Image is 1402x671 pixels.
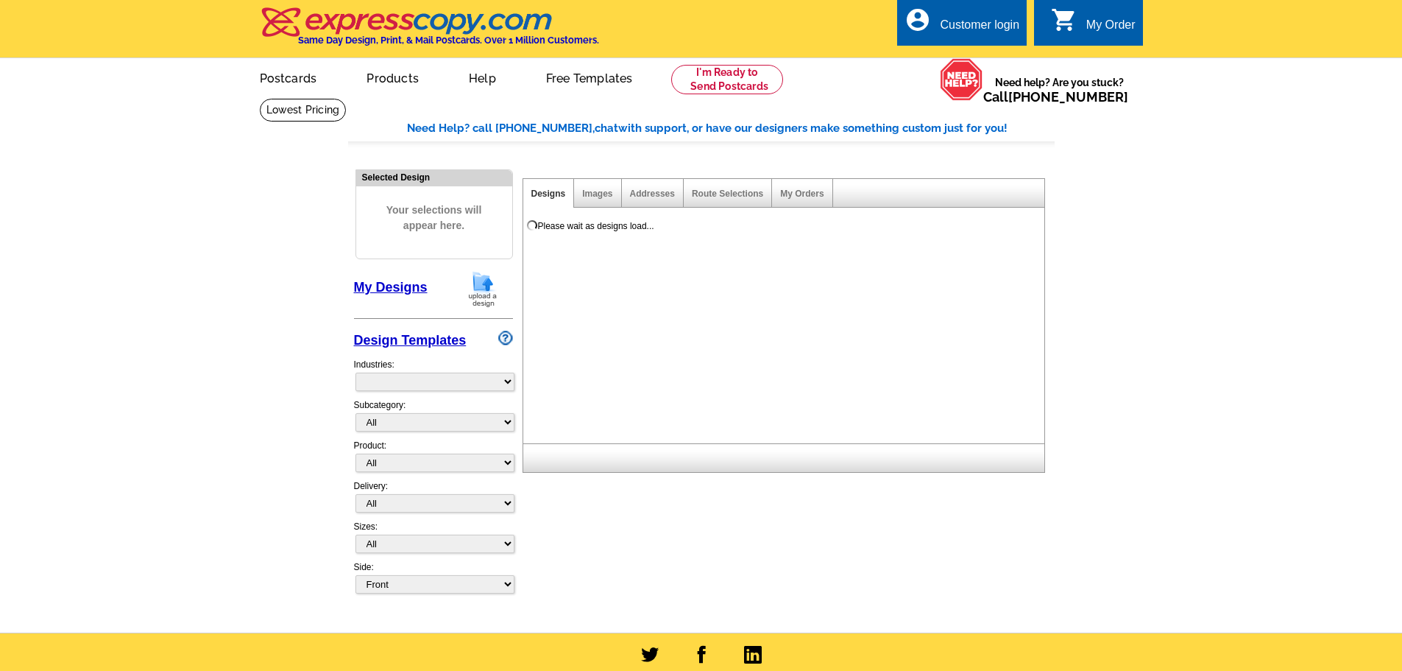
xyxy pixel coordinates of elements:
span: chat [595,122,618,135]
div: Need Help? call [PHONE_NUMBER], with support, or have our designers make something custom just fo... [407,120,1055,137]
img: design-wizard-help-icon.png [498,331,513,345]
img: upload-design [464,270,502,308]
i: shopping_cart [1051,7,1077,33]
div: Customer login [940,18,1019,39]
span: Call [983,89,1128,105]
a: Addresses [630,189,675,199]
img: help [940,58,983,101]
div: Sizes: [354,520,513,561]
img: loading... [526,219,538,231]
a: [PHONE_NUMBER] [1008,89,1128,105]
div: Industries: [354,351,513,398]
div: Product: [354,439,513,479]
a: Postcards [236,60,341,94]
a: Free Templates [523,60,656,94]
div: Please wait as designs load... [538,219,654,233]
a: Same Day Design, Print, & Mail Postcards. Over 1 Million Customers. [260,18,599,46]
a: Route Selections [692,189,763,199]
div: Subcategory: [354,398,513,439]
i: account_circle [904,7,931,33]
a: Design Templates [354,333,467,348]
a: Products [343,60,442,94]
a: My Orders [780,189,824,199]
div: Selected Design [356,170,512,184]
a: shopping_cart My Order [1051,16,1136,35]
span: Need help? Are you stuck? [983,75,1136,105]
div: Delivery: [354,479,513,520]
div: Side: [354,561,513,595]
a: Designs [531,189,566,199]
a: My Designs [354,280,428,295]
div: My Order [1086,18,1136,39]
a: account_circle Customer login [904,16,1019,35]
h4: Same Day Design, Print, & Mail Postcards. Over 1 Million Customers. [298,35,599,46]
span: Your selections will appear here. [367,188,501,248]
a: Help [445,60,520,94]
a: Images [582,189,612,199]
